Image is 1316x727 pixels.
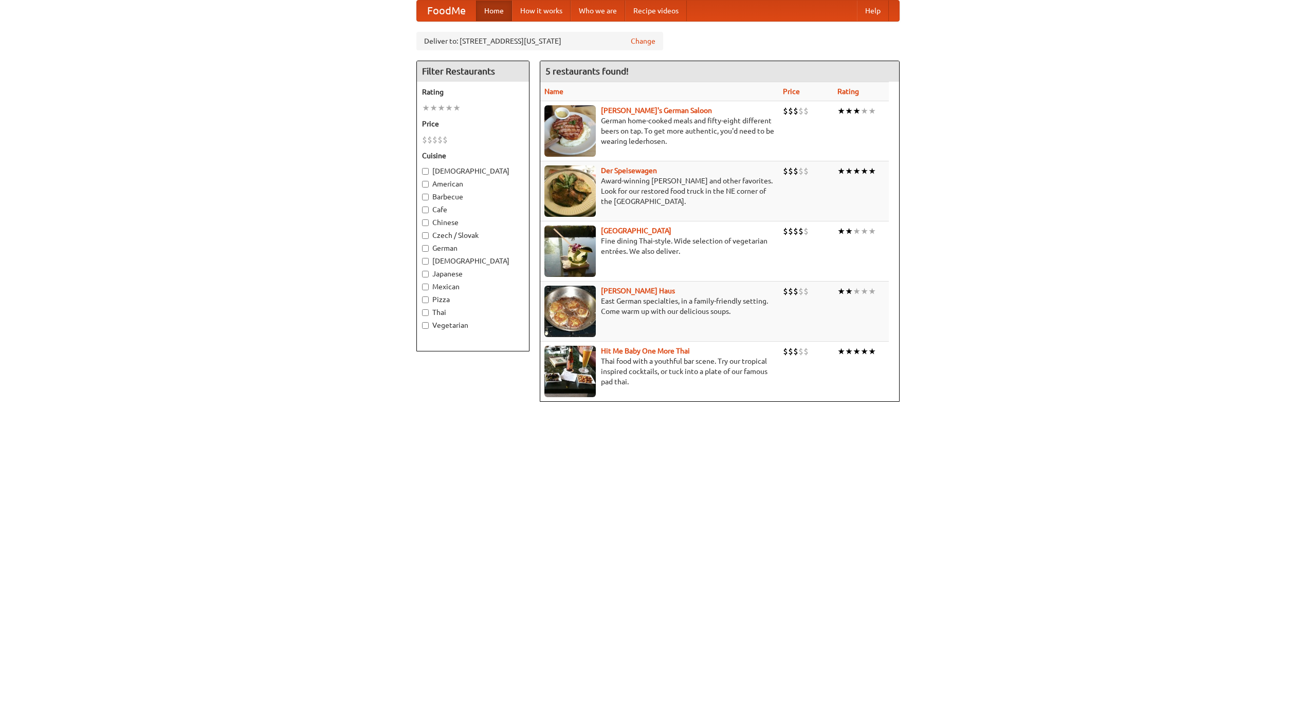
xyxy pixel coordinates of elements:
li: ★ [868,105,876,117]
li: ★ [868,165,876,177]
input: Barbecue [422,194,429,200]
a: Home [476,1,512,21]
label: American [422,179,524,189]
ng-pluralize: 5 restaurants found! [545,66,629,76]
li: ★ [845,226,853,237]
input: Mexican [422,284,429,290]
a: Price [783,87,800,96]
li: $ [783,105,788,117]
li: ★ [868,286,876,297]
li: ★ [853,165,861,177]
li: ★ [853,346,861,357]
li: $ [788,226,793,237]
li: $ [803,286,809,297]
p: Fine dining Thai-style. Wide selection of vegetarian entrées. We also deliver. [544,236,775,256]
li: $ [783,165,788,177]
p: Thai food with a youthful bar scene. Try our tropical inspired cocktails, or tuck into a plate of... [544,356,775,387]
div: Deliver to: [STREET_ADDRESS][US_STATE] [416,32,663,50]
li: ★ [868,226,876,237]
input: American [422,181,429,188]
img: speisewagen.jpg [544,165,596,217]
img: esthers.jpg [544,105,596,157]
li: $ [788,105,793,117]
label: Cafe [422,204,524,215]
li: $ [798,105,803,117]
li: ★ [868,346,876,357]
input: Cafe [422,207,429,213]
h5: Cuisine [422,151,524,161]
li: ★ [430,102,437,114]
input: Japanese [422,271,429,277]
li: $ [798,226,803,237]
li: ★ [861,286,868,297]
a: Rating [837,87,859,96]
a: [PERSON_NAME]'s German Saloon [601,106,712,115]
li: ★ [837,226,845,237]
label: Vegetarian [422,320,524,330]
b: [GEOGRAPHIC_DATA] [601,227,671,235]
li: $ [793,165,798,177]
li: $ [432,134,437,145]
li: ★ [853,286,861,297]
li: $ [422,134,427,145]
li: $ [803,105,809,117]
li: ★ [445,102,453,114]
a: Hit Me Baby One More Thai [601,347,690,355]
p: Award-winning [PERSON_NAME] and other favorites. Look for our restored food truck in the NE corne... [544,176,775,207]
a: FoodMe [417,1,476,21]
li: ★ [837,105,845,117]
li: $ [793,105,798,117]
img: kohlhaus.jpg [544,286,596,337]
li: ★ [853,226,861,237]
li: $ [783,226,788,237]
a: Change [631,36,655,46]
label: [DEMOGRAPHIC_DATA] [422,166,524,176]
a: How it works [512,1,571,21]
label: Mexican [422,282,524,292]
li: $ [788,286,793,297]
p: East German specialties, in a family-friendly setting. Come warm up with our delicious soups. [544,296,775,316]
li: ★ [845,346,853,357]
li: ★ [845,165,853,177]
a: Der Speisewagen [601,166,657,175]
label: Barbecue [422,192,524,202]
li: ★ [845,286,853,297]
a: Recipe videos [625,1,687,21]
li: ★ [837,165,845,177]
h5: Price [422,119,524,129]
label: Chinese [422,217,524,228]
h4: Filter Restaurants [417,61,529,82]
label: German [422,243,524,253]
li: ★ [845,105,853,117]
li: $ [427,134,432,145]
img: babythai.jpg [544,346,596,397]
a: [PERSON_NAME] Haus [601,287,675,295]
input: Czech / Slovak [422,232,429,239]
li: $ [803,226,809,237]
li: ★ [437,102,445,114]
label: [DEMOGRAPHIC_DATA] [422,256,524,266]
li: $ [443,134,448,145]
li: $ [783,286,788,297]
li: ★ [861,346,868,357]
p: German home-cooked meals and fifty-eight different beers on tap. To get more authentic, you'd nee... [544,116,775,146]
label: Pizza [422,294,524,305]
li: ★ [861,226,868,237]
li: ★ [837,346,845,357]
li: ★ [861,165,868,177]
li: ★ [861,105,868,117]
label: Thai [422,307,524,318]
li: $ [793,226,798,237]
li: $ [793,346,798,357]
li: ★ [422,102,430,114]
li: ★ [837,286,845,297]
label: Japanese [422,269,524,279]
li: $ [803,165,809,177]
label: Czech / Slovak [422,230,524,240]
h5: Rating [422,87,524,97]
li: ★ [853,105,861,117]
li: $ [798,346,803,357]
